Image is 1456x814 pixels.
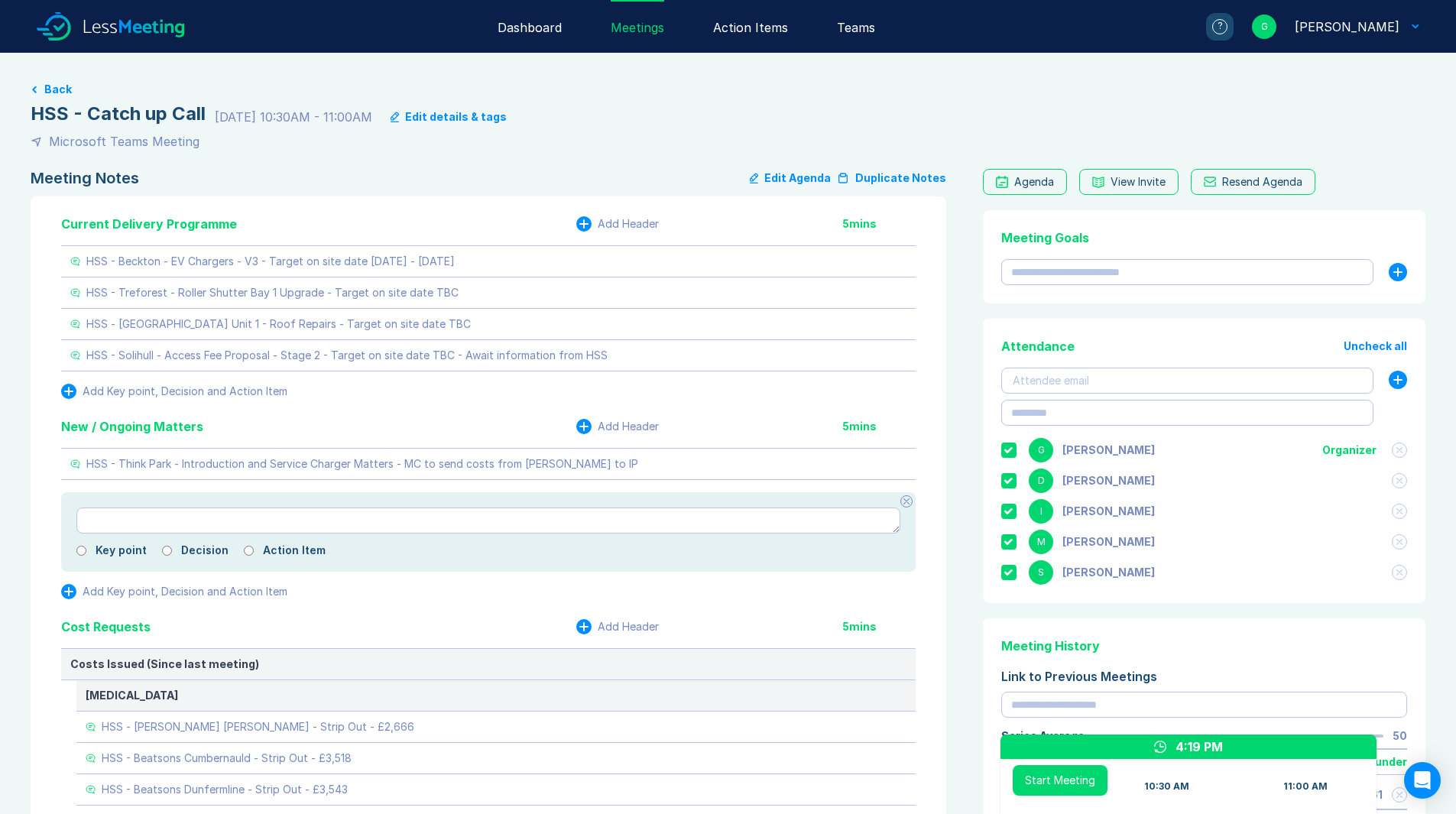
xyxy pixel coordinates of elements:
[102,783,348,796] div: HSS - Beatsons Dunfermline - Strip Out - £3,543
[598,621,659,633] div: Add Header
[83,585,287,598] div: Add Key point, Decision and Action Item
[1144,780,1189,793] div: 10:30 AM
[44,83,72,96] button: Back
[86,689,906,702] div: [MEDICAL_DATA]
[842,621,916,633] div: 5 mins
[1252,15,1276,39] div: G
[1079,169,1179,195] button: View Invite
[1404,762,1441,799] div: Open Intercom Messenger
[31,83,1425,96] a: Back
[837,169,946,187] button: Duplicate Notes
[1062,444,1155,456] div: Gemma White
[1001,229,1407,247] div: Meeting Goals
[1111,176,1166,188] div: View Invite
[1176,738,1223,756] div: 4:19 PM
[391,111,507,123] button: Edit details & tags
[1222,176,1302,188] div: Resend Agenda
[102,752,352,764] div: HSS - Beatsons Cumbernauld - Strip Out - £3,518
[1188,13,1234,41] a: ?
[49,132,199,151] div: Microsoft Teams Meeting
[215,108,372,126] div: [DATE] 10:30AM - 11:00AM
[1001,637,1407,655] div: Meeting History
[598,218,659,230] div: Add Header
[83,385,287,397] div: Add Key point, Decision and Action Item
[842,218,916,230] div: 5 mins
[1393,730,1407,742] div: 50
[86,287,459,299] div: HSS - Treforest - Roller Shutter Bay 1 Upgrade - Target on site date TBC
[842,420,916,433] div: 5 mins
[61,584,287,599] button: Add Key point, Decision and Action Item
[1001,337,1075,355] div: Attendance
[1212,19,1227,34] div: ?
[86,318,471,330] div: HSS - [GEOGRAPHIC_DATA] Unit 1 - Roof Repairs - Target on site date TBC
[31,102,206,126] div: HSS - Catch up Call
[181,544,229,556] label: Decision
[1001,667,1407,686] div: Link to Previous Meetings
[576,419,659,434] button: Add Header
[1062,505,1155,517] div: Iain Parnell
[1283,780,1328,793] div: 11:00 AM
[576,216,659,232] button: Add Header
[1062,566,1155,579] div: Sandra Ulaszewski
[1001,730,1085,742] div: Series Average
[1370,789,1383,801] div: 61
[1344,340,1407,352] button: Uncheck all
[1029,469,1053,493] div: D
[1029,530,1053,554] div: M
[983,169,1067,195] a: Agenda
[86,458,638,470] div: HSS - Think Park - Introduction and Service Charger Matters - MC to send costs from [PERSON_NAME]...
[61,618,151,636] div: Cost Requests
[750,169,831,187] button: Edit Agenda
[86,349,608,362] div: HSS - Solihull - Access Fee Proposal - Stage 2 - Target on site date TBC - Await information from...
[102,721,414,733] div: HSS - [PERSON_NAME] [PERSON_NAME] - Strip Out - £2,666
[86,255,455,268] div: HSS - Beckton - EV Chargers - V3 - Target on site date [DATE] - [DATE]
[1029,499,1053,524] div: I
[263,544,326,556] label: Action Item
[70,658,906,670] div: Costs Issued (Since last meeting)
[61,417,203,436] div: New / Ongoing Matters
[405,111,507,123] div: Edit details & tags
[61,215,237,233] div: Current Delivery Programme
[1029,560,1053,585] div: S
[1191,169,1315,195] button: Resend Agenda
[1322,444,1377,456] div: Organizer
[1062,536,1155,548] div: Matthew Cooper
[598,420,659,433] div: Add Header
[1029,438,1053,462] div: G
[1062,475,1155,487] div: Debbie Coburn
[61,384,287,399] button: Add Key point, Decision and Action Item
[31,169,139,187] div: Meeting Notes
[1013,765,1107,796] button: Start Meeting
[576,619,659,634] button: Add Header
[1014,176,1054,188] div: Agenda
[96,544,147,556] label: Key point
[1295,18,1399,36] div: Gemma White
